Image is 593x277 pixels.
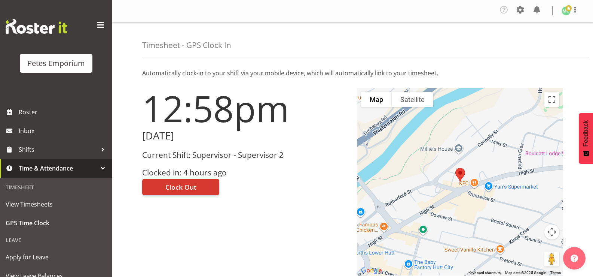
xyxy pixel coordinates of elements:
h3: Current Shift: Supervisor - Supervisor 2 [142,151,348,159]
img: melissa-cowen2635.jpg [562,6,571,15]
a: Open this area in Google Maps (opens a new window) [359,266,384,276]
button: Clock Out [142,179,219,195]
h1: 12:58pm [142,88,348,129]
div: Petes Emporium [27,58,85,69]
button: Toggle fullscreen view [544,92,559,107]
span: View Timesheets [6,199,107,210]
button: Show street map [361,92,392,107]
span: Apply for Leave [6,252,107,263]
span: GPS Time Clock [6,217,107,229]
div: Timesheet [2,180,110,195]
span: Feedback [583,120,589,147]
h3: Clocked in: 4 hours ago [142,168,348,177]
span: Time & Attendance [19,163,97,174]
img: Google [359,266,384,276]
button: Map camera controls [544,225,559,240]
a: Terms (opens in new tab) [550,271,561,275]
img: help-xxl-2.png [571,255,578,262]
button: Drag Pegman onto the map to open Street View [544,252,559,267]
span: Inbox [19,125,108,136]
span: Shifts [19,144,97,155]
button: Show satellite imagery [392,92,433,107]
p: Automatically clock-in to your shift via your mobile device, which will automatically link to you... [142,69,563,78]
img: Rosterit website logo [6,19,67,34]
div: Leave [2,232,110,248]
button: Feedback - Show survey [579,113,593,164]
a: Apply for Leave [2,248,110,267]
span: Map data ©2025 Google [505,271,546,275]
span: Roster [19,106,108,118]
h2: [DATE] [142,130,348,142]
a: View Timesheets [2,195,110,214]
span: Clock Out [165,182,196,192]
a: GPS Time Clock [2,214,110,232]
h4: Timesheet - GPS Clock In [142,41,231,49]
button: Keyboard shortcuts [468,270,501,276]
